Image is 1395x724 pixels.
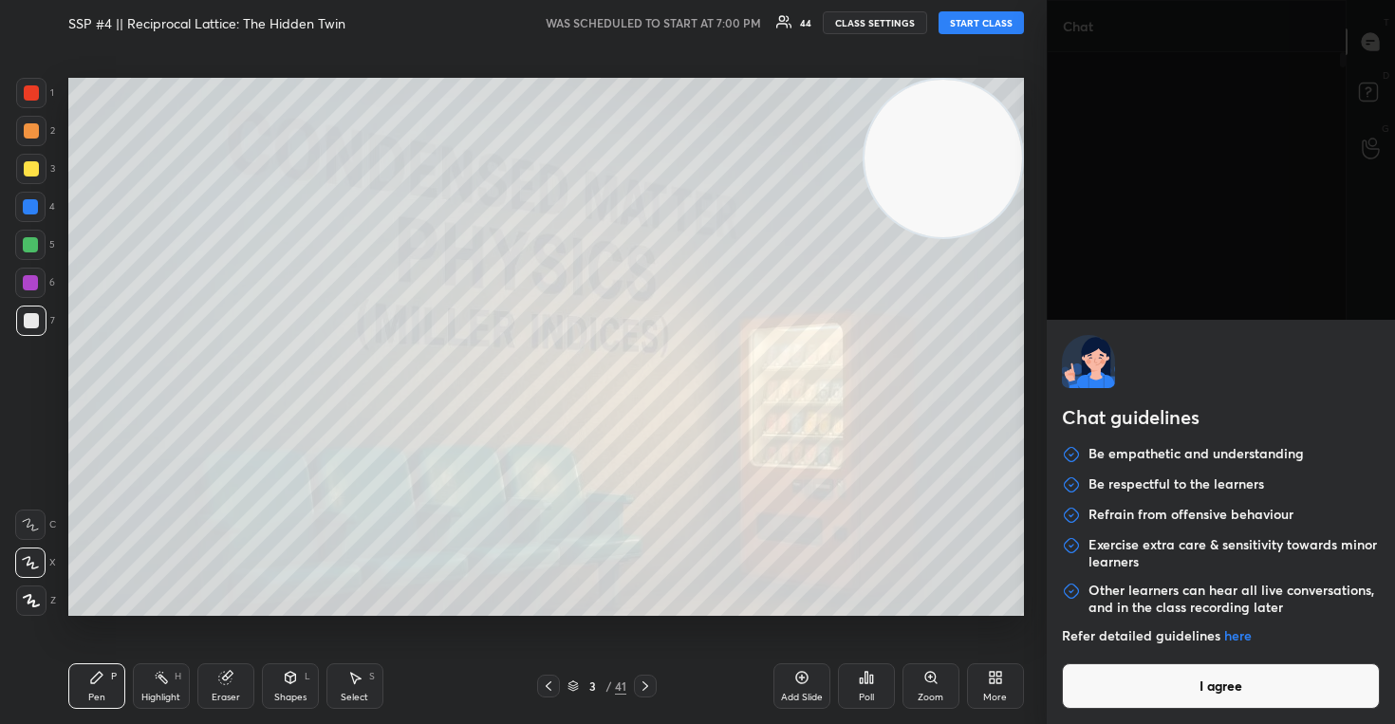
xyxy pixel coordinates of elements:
p: Be respectful to the learners [1088,475,1264,494]
div: 2 [16,116,55,146]
p: Refrain from offensive behaviour [1088,506,1293,525]
div: 7 [16,306,55,336]
div: L [305,672,310,681]
p: Exercise extra care & sensitivity towards minor learners [1088,536,1381,570]
div: Eraser [212,693,240,702]
div: Select [341,693,368,702]
div: 3 [16,154,55,184]
button: CLASS SETTINGS [823,11,927,34]
div: 6 [15,268,55,298]
div: C [15,510,56,540]
h4: SSP #4 || Reciprocal Lattice: The Hidden Twin [68,14,345,32]
div: X [15,548,56,578]
div: Add Slide [781,693,823,702]
p: Other learners can hear all live conversations, and in the class recording later [1088,582,1381,616]
div: Poll [859,693,874,702]
h2: Chat guidelines [1062,403,1381,436]
button: START CLASS [939,11,1024,34]
div: Highlight [141,693,180,702]
button: I agree [1062,663,1381,709]
div: Z [16,585,56,616]
div: / [605,680,611,692]
div: 3 [583,680,602,692]
h5: WAS SCHEDULED TO START AT 7:00 PM [546,14,761,31]
p: Be empathetic and understanding [1088,445,1304,464]
div: More [983,693,1007,702]
div: H [175,672,181,681]
div: Zoom [918,693,943,702]
div: 5 [15,230,55,260]
a: here [1224,626,1252,644]
div: 44 [800,18,811,28]
div: Pen [88,693,105,702]
div: 1 [16,78,54,108]
div: P [111,672,117,681]
div: 41 [615,678,626,695]
div: 4 [15,192,55,222]
div: S [369,672,375,681]
div: Shapes [274,693,307,702]
p: Refer detailed guidelines [1062,627,1381,644]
